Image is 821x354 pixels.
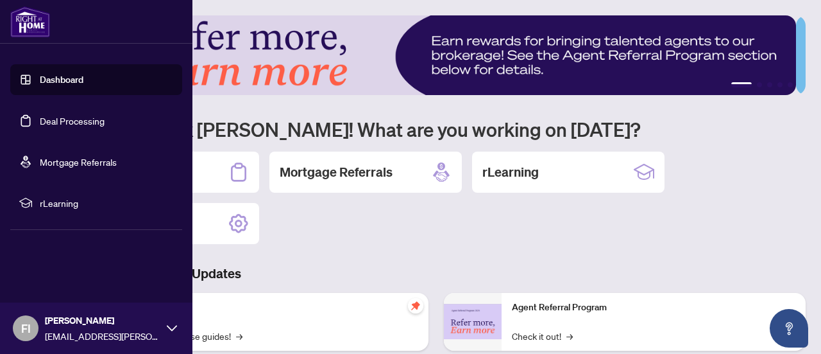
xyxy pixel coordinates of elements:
[135,301,418,315] p: Self-Help
[731,82,752,87] button: 1
[777,82,783,87] button: 4
[40,196,173,210] span: rLearning
[40,156,117,168] a: Mortgage Referrals
[512,301,795,315] p: Agent Referral Program
[482,163,539,181] h2: rLearning
[45,314,160,328] span: [PERSON_NAME]
[21,319,31,337] span: FI
[280,163,393,181] h2: Mortgage Referrals
[40,74,83,85] a: Dashboard
[512,329,573,343] a: Check it out!→
[67,15,796,95] img: Slide 0
[67,265,806,283] h3: Brokerage & Industry Updates
[770,309,808,348] button: Open asap
[757,82,762,87] button: 2
[40,115,105,127] a: Deal Processing
[408,298,423,314] span: pushpin
[566,329,573,343] span: →
[236,329,242,343] span: →
[788,82,793,87] button: 5
[10,6,50,37] img: logo
[67,117,806,141] h1: Welcome back [PERSON_NAME]! What are you working on [DATE]?
[444,304,502,339] img: Agent Referral Program
[45,329,160,343] span: [EMAIL_ADDRESS][PERSON_NAME][DOMAIN_NAME]
[767,82,772,87] button: 3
